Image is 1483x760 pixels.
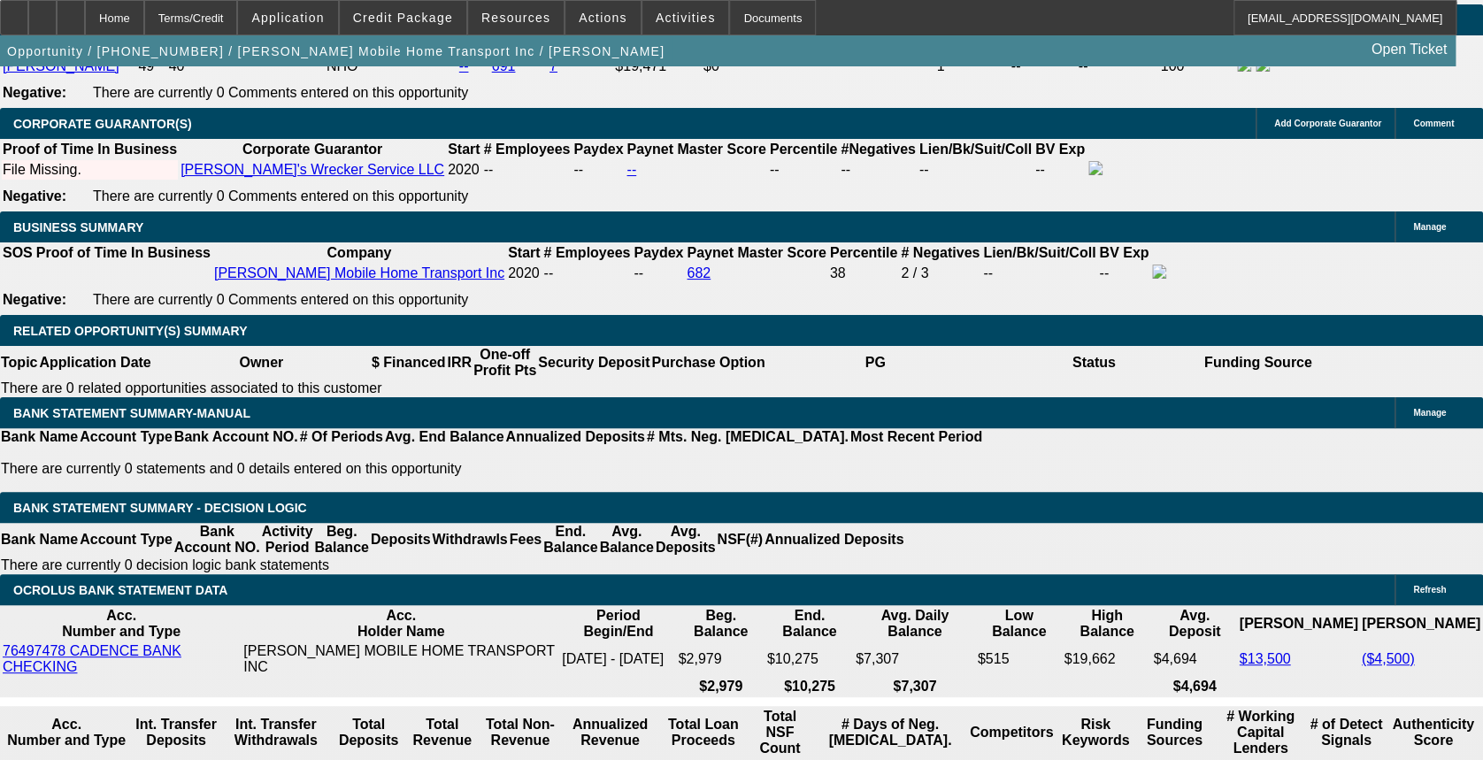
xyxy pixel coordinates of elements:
span: -- [543,265,553,280]
b: Company [327,245,391,260]
span: Add Corporate Guarantor [1274,119,1381,128]
th: [PERSON_NAME] [1238,607,1358,641]
th: Security Deposit [537,346,650,380]
th: One-off Profit Pts [473,346,537,380]
th: Competitors [969,708,1054,757]
a: [PERSON_NAME]'s Wrecker Service LLC [181,162,444,177]
td: 1 [935,57,1008,76]
a: 76497478 CADENCE BANK CHECKING [3,643,181,674]
th: End. Balance [766,607,853,641]
td: -- [982,264,1096,283]
th: Int. Transfer Withdrawals [221,708,331,757]
td: 2020 [507,264,541,283]
b: Negative: [3,292,66,307]
a: $13,500 [1239,651,1290,666]
th: # Mts. Neg. [MEDICAL_DATA]. [646,428,849,446]
b: # Negatives [901,245,980,260]
th: Total Revenue [406,708,478,757]
span: Bank Statement Summary - Decision Logic [13,501,307,515]
td: $7,307 [855,642,975,676]
th: Activity Period [261,523,314,557]
th: $4,694 [1152,678,1236,695]
b: Paydex [634,245,683,260]
b: Negative: [3,188,66,203]
a: ($4,500) [1362,651,1415,666]
th: PG [765,346,984,380]
td: -- [1034,160,1086,180]
div: -- [841,162,916,178]
span: There are currently 0 Comments entered on this opportunity [93,85,468,100]
b: #Negatives [841,142,916,157]
b: BV Exp [1099,245,1149,260]
span: OCROLUS BANK STATEMENT DATA [13,583,227,597]
td: -- [633,264,684,283]
th: Bank Account NO. [173,523,261,557]
td: [PERSON_NAME] MOBILE HOME TRANSPORT INC [242,642,559,676]
td: 100 [1159,57,1234,76]
th: Beg. Balance [677,607,764,641]
span: Resources [481,11,550,25]
b: Paynet Master Score [626,142,765,157]
th: Annualized Deposits [764,523,904,557]
td: $2,979 [677,642,764,676]
span: There are currently 0 Comments entered on this opportunity [93,188,468,203]
th: Risk Keywords [1056,708,1135,757]
span: Credit Package [353,11,453,25]
th: End. Balance [542,523,598,557]
button: Activities [642,1,729,35]
th: # Days of Neg. [MEDICAL_DATA]. [813,708,967,757]
th: Total Non-Revenue [480,708,560,757]
span: Activities [656,11,716,25]
th: Period Begin/End [561,607,675,641]
th: Total Deposits [333,708,405,757]
th: Application Date [38,346,151,380]
th: Account Type [79,523,173,557]
th: Avg. End Balance [384,428,505,446]
a: 682 [687,265,711,280]
th: Avg. Balance [598,523,654,557]
th: IRR [446,346,473,380]
b: Lien/Bk/Suit/Coll [983,245,1095,260]
span: RELATED OPPORTUNITY(S) SUMMARY [13,324,247,338]
span: Comment [1413,119,1454,128]
b: Paynet Master Score [687,245,826,260]
th: # Working Capital Lenders [1214,708,1308,757]
b: Corporate Guarantor [242,142,382,157]
th: Deposits [370,523,432,557]
p: There are currently 0 statements and 0 details entered on this opportunity [1,461,982,477]
a: -- [626,162,636,177]
td: -- [1078,57,1158,76]
div: File Missing. [3,162,177,178]
td: $0 [703,57,934,76]
button: Actions [565,1,641,35]
b: Start [448,142,480,157]
button: Application [238,1,337,35]
th: Beg. Balance [313,523,369,557]
th: Annualized Deposits [504,428,645,446]
div: 2 / 3 [901,265,980,281]
th: NSF(#) [716,523,764,557]
th: Status [985,346,1203,380]
th: Avg. Deposits [655,523,717,557]
th: $7,307 [855,678,975,695]
th: High Balance [1063,607,1150,641]
b: Start [508,245,540,260]
button: Credit Package [340,1,466,35]
th: $10,275 [766,678,853,695]
th: Purchase Option [650,346,765,380]
th: Int. Transfer Deposits [133,708,219,757]
th: Most Recent Period [849,428,983,446]
th: [PERSON_NAME] [1361,607,1481,641]
th: Avg. Deposit [1152,607,1236,641]
th: Total Loan Proceeds [659,708,746,757]
td: -- [918,160,1033,180]
div: -- [770,162,837,178]
span: Application [251,11,324,25]
span: Refresh [1413,585,1446,595]
b: Negative: [3,85,66,100]
td: $515 [977,642,1062,676]
b: # Employees [483,142,570,157]
a: Open Ticket [1364,35,1454,65]
b: Percentile [770,142,837,157]
th: Acc. Number and Type [2,708,131,757]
